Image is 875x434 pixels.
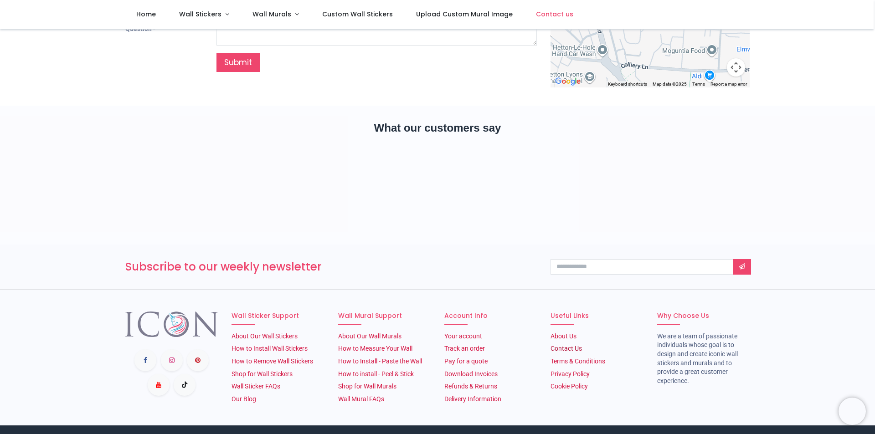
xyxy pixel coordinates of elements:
a: Download Invoices [444,370,498,378]
a: How to Remove Wall Stickers [232,357,313,365]
a: About Our Wall Murals [338,332,401,340]
a: Your account [444,332,482,340]
a: How to install - Peel & Stick [338,370,414,378]
a: Pay for a quote [444,357,488,365]
a: Our Blog [232,395,256,403]
button: Map camera controls [727,58,745,77]
a: Terms (opens in new tab) [692,82,705,87]
h6: Useful Links [551,311,643,321]
span: Contact us [536,10,573,19]
span: Question [125,25,152,32]
a: How to Install - Paste the Wall [338,357,422,365]
a: Shop for Wall Murals [338,383,396,390]
span: Map data ©2025 [653,82,687,87]
a: Submit [216,53,260,72]
li: We are a team of passionate individuals whose goal is to design and create iconic wall stickers a... [657,332,750,386]
a: About Our Wall Stickers [232,332,298,340]
button: Keyboard shortcuts [608,81,647,87]
span: Custom Wall Stickers [322,10,393,19]
a: Cookie Policy [551,383,588,390]
a: Refunds & Returns [444,383,497,390]
a: Privacy Policy [551,370,590,378]
a: Wall Mural FAQs [338,395,384,403]
h6: Why Choose Us [657,311,750,321]
h6: Account Info [444,311,537,321]
a: Terms & Conditions [551,357,605,365]
iframe: Brevo live chat [839,398,866,425]
a: Open this area in Google Maps (opens a new window) [553,76,583,87]
a: Delivery Information [444,395,501,403]
a: How to Measure Your Wall [338,345,412,352]
span: Wall Stickers [179,10,221,19]
a: Shop for Wall Stickers [232,370,293,378]
span: Home [136,10,156,19]
h2: What our customers say [125,120,750,136]
span: Wall Murals [252,10,291,19]
a: How to Install Wall Stickers [232,345,308,352]
span: Upload Custom Mural Image [416,10,513,19]
a: Report a map error [710,82,747,87]
h3: Subscribe to our weekly newsletter [125,259,537,275]
iframe: Customer reviews powered by Trustpilot [125,152,750,215]
img: Google [553,76,583,87]
a: About Us​ [551,332,576,340]
h6: Wall Sticker Support [232,311,324,321]
a: Wall Sticker FAQs [232,383,280,390]
h6: Wall Mural Support [338,311,431,321]
a: Contact Us [551,345,582,352]
a: Track an order [444,345,485,352]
